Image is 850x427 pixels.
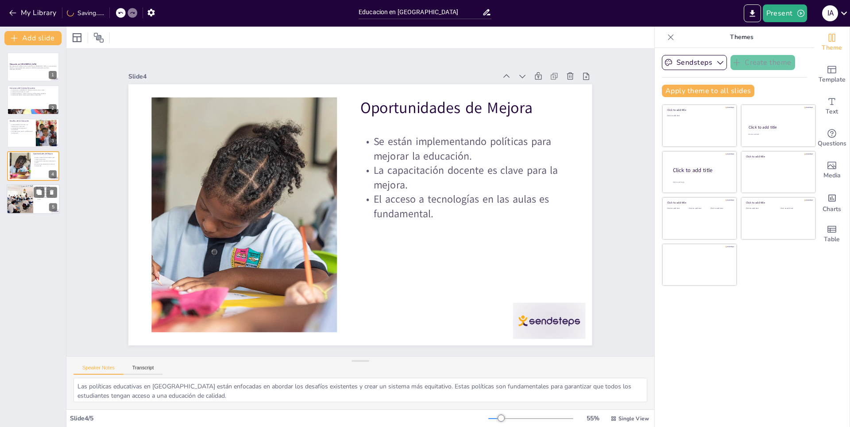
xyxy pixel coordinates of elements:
[814,218,850,250] div: Add a table
[822,4,838,22] button: I A
[673,166,730,174] div: Click to add title
[49,203,57,211] div: 5
[689,208,709,210] div: Click to add text
[582,414,603,423] div: 55 %
[7,118,59,148] div: 3
[823,171,841,180] span: Media
[763,4,807,22] button: Present
[10,87,57,90] p: Estructura del Sistema Educativo
[822,43,842,53] span: Theme
[33,160,57,163] p: La capacitación docente es clave para la mejora.
[823,204,841,214] span: Charts
[7,52,59,82] div: 1
[10,63,37,65] strong: Educación en [GEOGRAPHIC_DATA]
[124,365,163,375] button: Transcript
[814,122,850,154] div: Get real-time input from your audience
[36,190,57,193] p: La educación es clave para el desarrollo social y económico.
[748,133,807,136] div: Click to add text
[618,415,649,422] span: Single View
[10,91,57,93] p: La educación preescolar es crucial.
[746,201,809,204] div: Click to add title
[814,59,850,90] div: Add ready made slides
[36,185,57,190] p: Importancia de la Educación
[49,137,57,145] div: 3
[814,154,850,186] div: Add images, graphics, shapes or video
[826,107,838,117] span: Text
[667,115,730,117] div: Click to add text
[730,55,795,70] button: Create theme
[33,153,57,155] p: Oportunidades de Mejora
[70,31,84,45] div: Layout
[749,125,807,130] div: Click to add title
[818,139,846,149] span: Questions
[822,5,838,21] div: I A
[7,151,59,180] div: 4
[10,127,33,130] p: La calidad de la enseñanza es inconsistente.
[667,208,687,210] div: Click to add text
[667,108,730,112] div: Click to add title
[814,27,850,59] div: Change the overall theme
[67,9,104,17] div: Saving......
[36,193,57,196] p: Los ciudadanos críticos son esenciales para el progreso.
[378,100,586,165] p: Oportunidades de Mejora
[662,85,754,97] button: Apply theme to all slides
[10,130,33,133] p: La infraestructura escolar es deficiente en muchas áreas.
[824,235,840,244] span: Table
[46,187,57,197] button: Delete Slide
[10,89,57,91] p: La educación en [GEOGRAPHIC_DATA] se divide en varios niveles.
[10,124,33,127] p: La desigualdad en el acceso a la educación es un gran reto.
[10,120,33,122] p: Desafíos de la Educación
[10,94,57,96] p: La educación superior ofrece oportunidades profesionales.
[744,4,761,22] button: Export to PowerPoint
[368,136,578,208] p: Se están implementando políticas para mejorar la educación.
[34,187,44,197] button: Duplicate Slide
[159,27,521,111] div: Slide 4
[33,157,57,160] p: Se están implementando políticas para mejorar la educación.
[363,164,572,236] p: La capacitación docente es clave para la mejora.
[667,201,730,204] div: Click to add title
[814,90,850,122] div: Add text boxes
[780,208,808,210] div: Click to add text
[359,6,482,19] input: Insert title
[49,71,57,79] div: 1
[7,184,60,214] div: 5
[49,104,57,112] div: 2
[10,66,57,69] p: Esta presentación explora el sistema educativo en [GEOGRAPHIC_DATA], sus características, desafío...
[93,32,104,43] span: Position
[711,208,730,210] div: Click to add text
[33,164,57,167] p: El acceso a tecnologías en las aulas es fundamental.
[746,155,809,158] div: Click to add title
[673,181,729,183] div: Click to add body
[356,192,566,264] p: El acceso a tecnologías en las aulas es fundamental.
[662,55,727,70] button: Sendsteps
[73,365,124,375] button: Speaker Notes
[4,31,62,45] button: Add slide
[678,27,805,48] p: Themes
[7,6,60,20] button: My Library
[10,92,57,94] p: La educación básica y media se centra en el aprendizaje académico.
[70,414,488,423] div: Slide 4 / 5
[73,378,647,402] textarea: Las políticas educativas en [GEOGRAPHIC_DATA] están enfocadas en abordar los desafíos existentes ...
[7,85,59,114] div: 2
[36,196,57,200] p: Invertir en educación es invertir en el futuro.
[814,186,850,218] div: Add charts and graphs
[746,208,774,210] div: Click to add text
[49,170,57,178] div: 4
[819,75,846,85] span: Template
[10,69,57,71] p: Generated with [URL]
